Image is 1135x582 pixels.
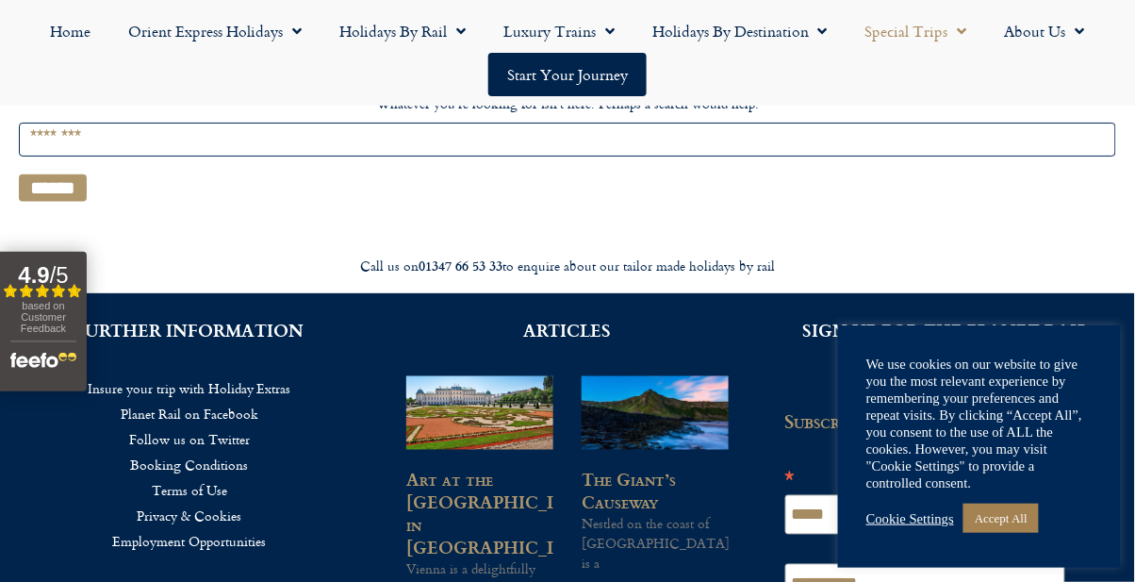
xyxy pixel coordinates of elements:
[866,356,1093,491] div: We use cookies on our website to give you the most relevant experience by remembering your prefer...
[485,9,633,53] a: Luxury Trains
[9,9,1126,96] nav: Menu
[633,9,847,53] a: Holidays by Destination
[406,467,602,560] a: Art at the [GEOGRAPHIC_DATA] in [GEOGRAPHIC_DATA]
[28,376,350,402] a: Insure your trip with Holiday Extras
[419,256,502,275] strong: 01347 66 53 33
[31,9,109,53] a: Home
[28,504,350,529] a: Privacy & Cookies
[785,322,1107,356] h2: SIGN UP FOR THE PLANET RAIL NEWSLETTER
[582,514,729,574] p: Nestled on the coast of [GEOGRAPHIC_DATA] is a
[109,9,321,53] a: Orient Express Holidays
[28,376,350,555] nav: Menu
[986,9,1104,53] a: About Us
[28,402,350,427] a: Planet Rail on Facebook
[28,427,350,453] a: Follow us on Twitter
[785,412,1077,433] h2: Subscribe
[785,447,1066,467] div: indicates required
[866,510,954,527] a: Cookie Settings
[406,322,728,339] h2: ARTICLES
[582,467,676,515] a: The Giant’s Causeway
[28,453,350,478] a: Booking Conditions
[847,9,986,53] a: Special Trips
[488,53,647,96] a: Start your Journey
[28,478,350,504] a: Terms of Use
[40,258,1095,275] div: Call us on to enquire about our tailor made holidays by rail
[28,322,350,339] h2: FURTHER INFORMATION
[321,9,485,53] a: Holidays by Rail
[28,529,350,555] a: Employment Opportunities
[963,504,1039,533] a: Accept All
